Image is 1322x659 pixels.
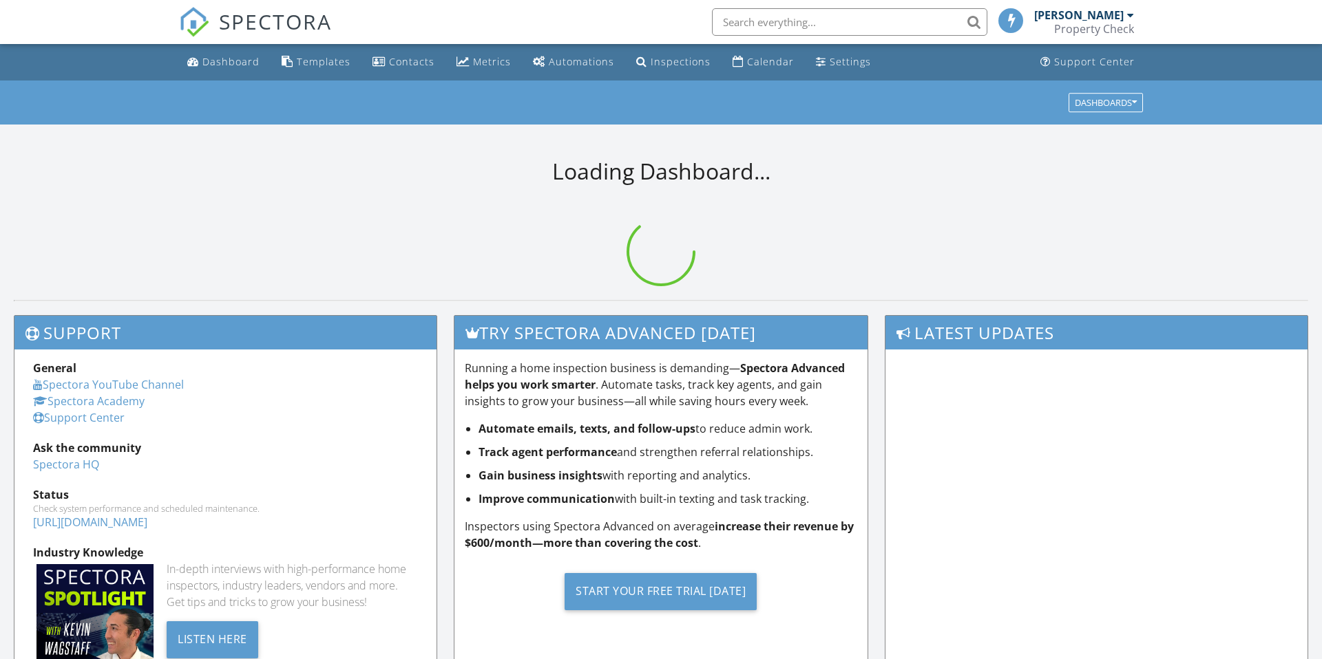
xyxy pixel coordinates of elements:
[297,55,350,68] div: Templates
[479,420,858,437] li: to reduce admin work.
[479,467,858,484] li: with reporting and analytics.
[479,444,858,460] li: and strengthen referral relationships.
[33,377,184,392] a: Spectora YouTube Channel
[565,573,757,610] div: Start Your Free Trial [DATE]
[454,316,868,349] h3: Try spectora advanced [DATE]
[33,360,76,376] strong: General
[1034,8,1124,22] div: [PERSON_NAME]
[202,55,260,68] div: Dashboard
[33,503,418,514] div: Check system performance and scheduled maintenance.
[479,421,695,436] strong: Automate emails, texts, and follow-ups
[549,55,614,68] div: Automations
[179,19,332,47] a: SPECTORA
[367,50,440,75] a: Contacts
[830,55,871,68] div: Settings
[885,316,1308,349] h3: Latest Updates
[33,410,125,425] a: Support Center
[182,50,265,75] a: Dashboard
[1054,22,1134,36] div: Property Check
[810,50,877,75] a: Settings
[465,360,845,392] strong: Spectora Advanced helps you work smarter
[33,486,418,503] div: Status
[527,50,620,75] a: Automations (Basic)
[479,491,615,506] strong: Improve communication
[33,440,418,456] div: Ask the community
[631,50,716,75] a: Inspections
[727,50,799,75] a: Calendar
[465,518,858,551] p: Inspectors using Spectora Advanced on average .
[389,55,434,68] div: Contacts
[747,55,794,68] div: Calendar
[167,561,417,610] div: In-depth interviews with high-performance home inspectors, industry leaders, vendors and more. Ge...
[179,7,209,37] img: The Best Home Inspection Software - Spectora
[1035,50,1140,75] a: Support Center
[1069,93,1143,112] button: Dashboards
[465,519,854,550] strong: increase their revenue by $600/month—more than covering the cost
[33,457,99,472] a: Spectora HQ
[219,7,332,36] span: SPECTORA
[651,55,711,68] div: Inspections
[33,393,145,409] a: Spectora Academy
[167,621,258,658] div: Listen Here
[1075,98,1137,107] div: Dashboards
[1054,55,1135,68] div: Support Center
[473,55,511,68] div: Metrics
[14,316,437,349] h3: Support
[33,515,147,530] a: [URL][DOMAIN_NAME]
[451,50,516,75] a: Metrics
[33,544,418,561] div: Industry Knowledge
[712,8,987,36] input: Search everything...
[479,490,858,507] li: with built-in texting and task tracking.
[479,444,617,460] strong: Track agent performance
[465,562,858,620] a: Start Your Free Trial [DATE]
[167,631,258,646] a: Listen Here
[465,360,858,409] p: Running a home inspection business is demanding— . Automate tasks, track key agents, and gain ins...
[276,50,356,75] a: Templates
[479,468,602,483] strong: Gain business insights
